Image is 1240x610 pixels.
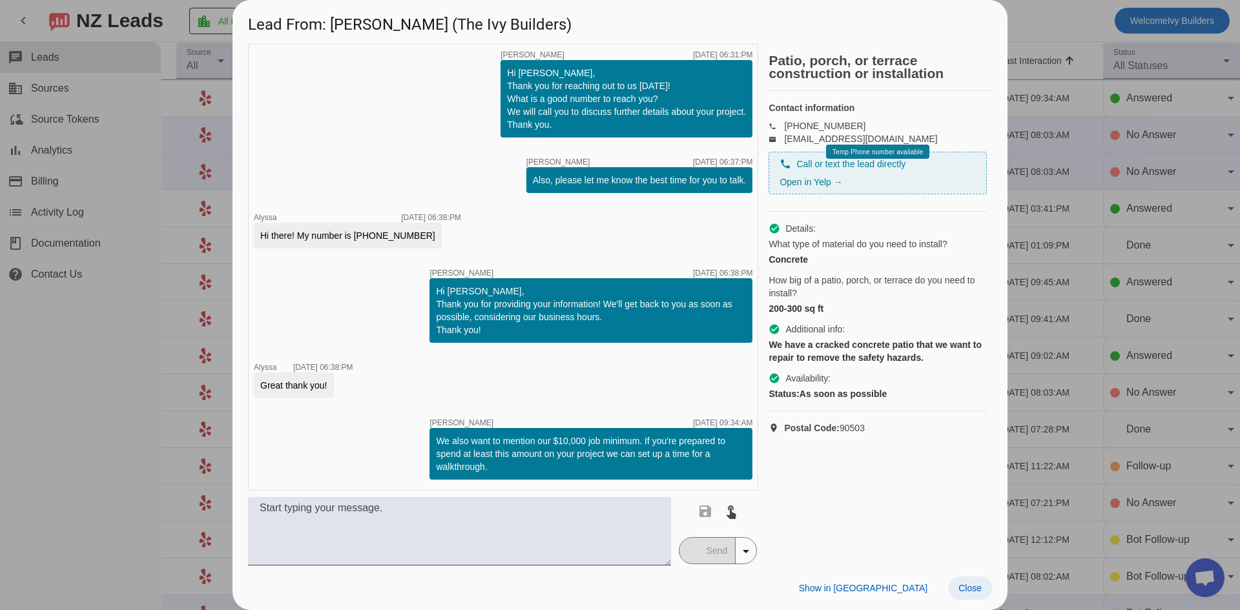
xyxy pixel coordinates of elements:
mat-icon: touch_app [723,503,739,519]
div: 200-300 sq ft [769,302,987,315]
mat-icon: check_circle [769,323,780,335]
div: [DATE] 06:38:PM [293,363,353,371]
strong: Postal Code: [784,423,840,433]
a: Open in Yelp → [780,177,842,187]
h2: Patio, porch, or terrace construction or installation [769,54,992,80]
span: How big of a patio, porch, or terrace do you need to install? [769,274,987,300]
div: We have a cracked concrete patio that we want to repair to remove the safety hazards. [769,338,987,364]
span: Show in [GEOGRAPHIC_DATA] [799,583,927,593]
mat-icon: phone [780,158,791,170]
span: 90503 [784,422,865,434]
div: [DATE] 06:37:PM [693,158,752,166]
span: Alyssa [254,363,276,372]
span: [PERSON_NAME] [526,158,590,166]
button: Show in [GEOGRAPHIC_DATA] [789,576,938,600]
span: Call or text the lead directly [796,158,905,170]
span: Temp Phone number available [832,148,923,156]
div: [DATE] 06:38:PM [693,269,752,277]
span: [PERSON_NAME] [429,419,493,427]
span: Alyssa [254,213,276,222]
button: Close [948,576,992,600]
span: [PERSON_NAME] [501,51,564,59]
mat-icon: location_on [769,423,784,433]
mat-icon: check_circle [769,372,780,384]
div: Great thank you! [260,379,327,392]
div: Hi [PERSON_NAME], Thank you for reaching out to us [DATE]! What is a good number to reach you? We... [507,66,746,131]
a: [PHONE_NUMBER] [784,121,865,131]
span: Availability: [785,372,831,385]
div: Also, please let me know the best time for you to talk.​ [533,174,747,187]
div: As soon as possible [769,387,987,400]
span: [PERSON_NAME] [429,269,493,277]
mat-icon: email [769,136,784,142]
mat-icon: check_circle [769,223,780,234]
span: Details: [785,222,816,235]
div: Hi there! My number is [PHONE_NUMBER] [260,229,435,242]
span: What type of material do you need to install? [769,238,947,250]
div: We also want to mention our $10,000 job minimum. If you're prepared to spend at least this amount... [436,434,746,473]
span: Additional info: [785,323,845,336]
span: Close [958,583,982,593]
div: [DATE] 06:38:PM [401,214,460,221]
h4: Contact information [769,101,987,114]
a: [EMAIL_ADDRESS][DOMAIN_NAME] [784,134,937,144]
mat-icon: arrow_drop_down [738,544,754,559]
div: [DATE] 09:34:AM [693,419,752,427]
strong: Status: [769,389,799,399]
div: [DATE] 06:31:PM [693,51,752,59]
mat-icon: phone [769,123,784,129]
div: Hi [PERSON_NAME], Thank you for providing your information! We'll get back to you as soon as poss... [436,285,746,336]
div: Concrete [769,253,987,266]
